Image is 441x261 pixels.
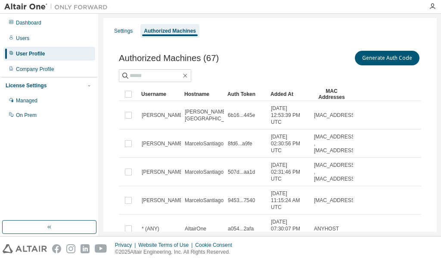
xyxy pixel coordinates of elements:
div: User Profile [16,50,45,57]
img: youtube.svg [95,244,107,253]
img: facebook.svg [52,244,61,253]
span: MarceloSantiago [185,197,224,204]
span: MarceloSantiago [185,169,224,175]
span: [MAC_ADDRESS] , [MAC_ADDRESS] [314,162,356,182]
span: [DATE] 02:30:56 PM UTC [271,133,306,154]
div: Hostname [184,87,220,101]
div: Username [141,87,177,101]
span: [DATE] 12:53:39 PM UTC [271,105,306,126]
div: Settings [114,28,133,34]
span: * (ANY) [142,225,159,232]
span: 507d...aa1d [228,169,255,175]
div: On Prem [16,112,37,119]
span: MarceloSantiago [185,140,224,147]
div: Cookie Consent [195,242,237,249]
span: [DATE] 11:15:24 AM UTC [271,190,306,211]
div: Added At [270,87,307,101]
p: © 2025 Altair Engineering, Inc. All Rights Reserved. [115,249,237,256]
img: altair_logo.svg [3,244,47,253]
div: Authorized Machines [144,28,196,34]
span: [PERSON_NAME] [142,140,184,147]
span: [MAC_ADDRESS] [314,112,356,119]
span: AltairOne [185,225,206,232]
div: Auth Token [227,87,264,101]
span: [PERSON_NAME] [142,197,184,204]
img: linkedin.svg [81,244,90,253]
div: Company Profile [16,66,54,73]
div: Dashboard [16,19,41,26]
span: 9453...7540 [228,197,255,204]
span: Authorized Machines (67) [119,53,219,63]
div: Managed [16,97,37,104]
span: 6b16...445e [228,112,255,119]
span: [DATE] 07:30:07 PM UTC [271,218,306,239]
div: Privacy [115,242,138,249]
button: Generate Auth Code [355,51,419,65]
img: Altair One [4,3,112,11]
span: [DATE] 02:31:46 PM UTC [271,162,306,182]
span: [MAC_ADDRESS] [314,197,356,204]
div: MAC Addresses [314,87,350,101]
div: Website Terms of Use [138,242,195,249]
span: [MAC_ADDRESS] , [MAC_ADDRESS] [314,133,356,154]
div: Users [16,35,29,42]
span: 8fd6...a9fe [228,140,252,147]
img: instagram.svg [66,244,75,253]
span: [PERSON_NAME][GEOGRAPHIC_DATA] [185,108,239,122]
span: a054...2afa [228,225,254,232]
div: License Settings [6,82,47,89]
span: [PERSON_NAME] [142,169,184,175]
span: ANYHOST [314,225,339,232]
span: [PERSON_NAME] [142,112,184,119]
